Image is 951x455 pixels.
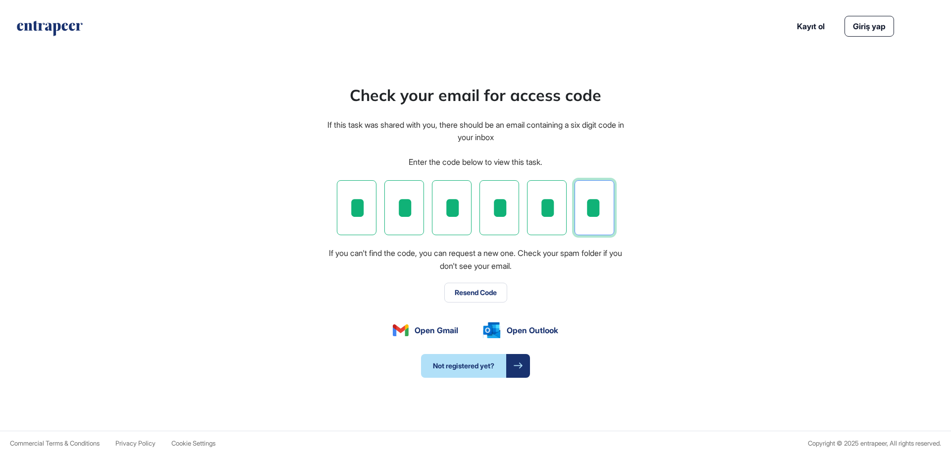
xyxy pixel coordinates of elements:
a: Not registered yet? [421,354,530,378]
span: Not registered yet? [421,354,506,378]
div: Enter the code below to view this task. [409,156,542,169]
div: Copyright © 2025 entrapeer, All rights reserved. [808,440,941,447]
a: Kayıt ol [797,20,825,32]
span: Cookie Settings [171,439,215,447]
div: If you can't find the code, you can request a new one. Check your spam folder if you don't see yo... [326,247,625,272]
a: Open Outlook [483,322,558,338]
span: Open Gmail [415,324,458,336]
a: Privacy Policy [115,440,156,447]
span: Open Outlook [507,324,558,336]
a: entrapeer-logo [16,21,84,40]
a: Commercial Terms & Conditions [10,440,100,447]
a: Cookie Settings [171,440,215,447]
button: Resend Code [444,283,507,303]
a: Open Gmail [393,324,458,336]
div: If this task was shared with you, there should be an email containing a six digit code in your inbox [326,119,625,144]
div: Check your email for access code [350,83,601,107]
a: Giriş yap [845,16,894,37]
